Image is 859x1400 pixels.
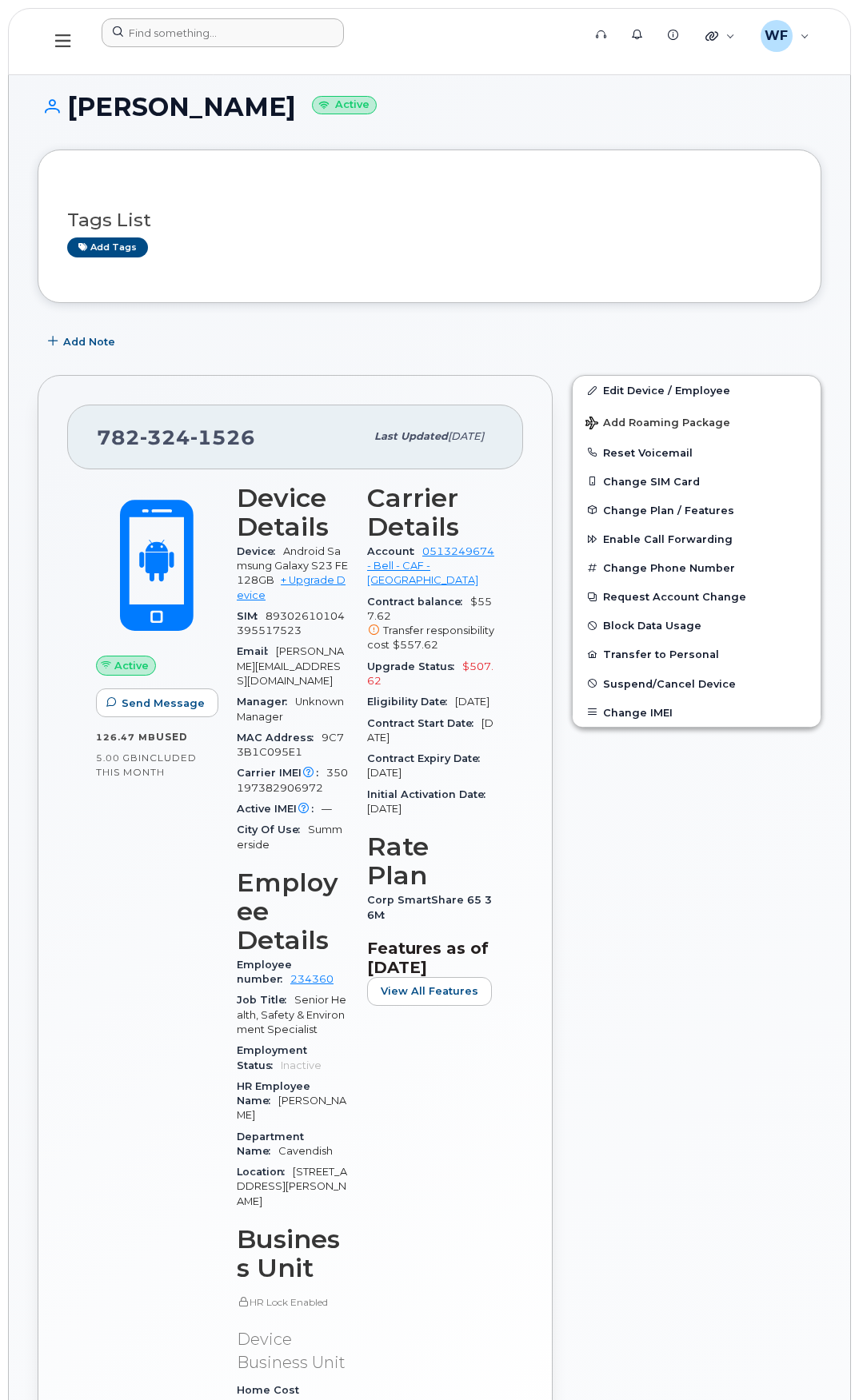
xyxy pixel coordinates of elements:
[374,430,448,442] span: Last updated
[190,425,255,449] span: 1526
[367,596,494,653] span: $557.62
[237,994,294,1006] span: Job Title
[122,696,205,711] span: Send Message
[367,977,492,1006] button: View All Features
[573,467,821,496] button: Change SIM Card
[237,696,344,722] span: Unknown Manager
[237,1080,310,1107] span: HR Employee Name
[290,973,334,985] a: 234360
[237,545,348,587] span: Android Samsung Galaxy S23 FE 128GB
[367,894,492,920] span: Corp SmartShare 65 36M
[367,596,470,608] span: Contract balance
[237,545,283,557] span: Device
[281,1059,322,1071] span: Inactive
[367,803,402,815] span: [DATE]
[237,574,346,600] a: + Upgrade Device
[367,660,462,672] span: Upgrade Status
[237,868,348,955] h3: Employee Details
[603,504,734,516] span: Change Plan / Features
[156,731,188,743] span: used
[237,959,292,985] span: Employee number
[96,752,197,778] span: included this month
[237,732,322,744] span: MAC Address
[573,525,821,553] button: Enable Call Forwarding
[38,93,821,121] h1: [PERSON_NAME]
[237,610,345,636] span: 89302610104395517523
[237,610,266,622] span: SIM
[367,717,481,729] span: Contract Start Date
[367,832,494,890] h3: Rate Plan
[367,939,494,977] h3: Features as of [DATE]
[367,696,455,708] span: Eligibility Date
[448,430,484,442] span: [DATE]
[237,645,276,657] span: Email
[393,639,438,651] span: $557.62
[381,983,478,999] span: View All Features
[573,669,821,698] button: Suspend/Cancel Device
[573,640,821,668] button: Transfer to Personal
[237,824,308,836] span: City Of Use
[367,717,493,744] span: [DATE]
[367,767,402,779] span: [DATE]
[114,658,149,673] span: Active
[573,582,821,611] button: Request Account Change
[278,1145,333,1157] span: Cavendish
[573,438,821,467] button: Reset Voicemail
[96,732,156,743] span: 126.47 MB
[237,1095,346,1121] span: [PERSON_NAME]
[237,696,295,708] span: Manager
[237,645,344,687] span: [PERSON_NAME][EMAIL_ADDRESS][DOMAIN_NAME]
[237,1225,348,1282] h3: Business Unit
[97,425,255,449] span: 782
[322,803,332,815] span: —
[237,803,322,815] span: Active IMEI
[237,824,342,850] span: Summerside
[367,545,494,587] a: 0513249674 - Bell - CAF - [GEOGRAPHIC_DATA]
[67,237,148,257] a: Add tags
[312,96,377,114] small: Active
[573,698,821,727] button: Change IMEI
[585,417,730,432] span: Add Roaming Package
[573,496,821,525] button: Change Plan / Features
[237,1166,293,1178] span: Location
[573,376,821,405] a: Edit Device / Employee
[573,405,821,438] button: Add Roaming Package
[237,994,346,1035] span: Senior Health, Safety & Environment Specialist
[573,611,821,640] button: Block Data Usage
[237,1328,348,1374] p: Device Business Unit
[237,1131,304,1157] span: Department Name
[140,425,190,449] span: 324
[38,327,129,356] button: Add Note
[237,1166,347,1207] span: [STREET_ADDRESS][PERSON_NAME]
[455,696,489,708] span: [DATE]
[63,334,115,349] span: Add Note
[96,752,138,764] span: 5.00 GB
[237,1295,348,1309] p: HR Lock Enabled
[367,484,494,541] h3: Carrier Details
[96,688,218,717] button: Send Message
[237,767,348,793] span: 350197382906972
[573,553,821,582] button: Change Phone Number
[367,545,422,557] span: Account
[237,767,326,779] span: Carrier IMEI
[367,788,493,800] span: Initial Activation Date
[237,1044,307,1071] span: Employment Status
[367,624,494,651] span: Transfer responsibility cost
[237,484,348,541] h3: Device Details
[603,533,733,545] span: Enable Call Forwarding
[603,677,736,689] span: Suspend/Cancel Device
[367,752,488,764] span: Contract Expiry Date
[67,210,792,230] h3: Tags List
